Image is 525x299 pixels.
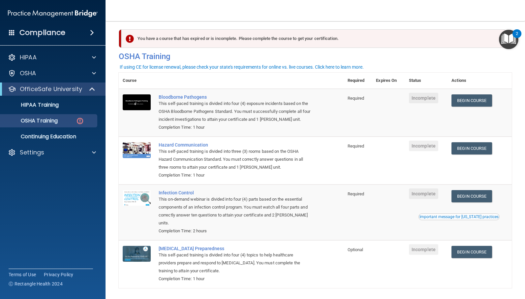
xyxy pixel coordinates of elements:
div: This self-paced training is divided into three (3) rooms based on the OSHA Hazard Communication S... [159,148,311,171]
th: Course [119,73,155,89]
div: Important message for [US_STATE] practices [419,215,499,219]
span: Required [348,191,364,196]
th: Status [405,73,448,89]
a: Infection Control [159,190,311,195]
a: Begin Course [451,94,492,107]
span: Incomplete [409,244,438,255]
a: Hazard Communication [159,142,311,148]
a: Bloodborne Pathogens [159,94,311,100]
a: OSHA [8,69,96,77]
th: Actions [448,73,512,89]
div: You have a course that has expired or is incomplete. Please complete the course to get your certi... [121,29,507,48]
img: exclamation-circle-solid-danger.72ef9ffc.png [126,35,134,43]
div: This self-paced training is divided into four (4) topics to help healthcare providers prepare and... [159,251,311,275]
p: OSHA Training [4,117,58,124]
p: Continuing Education [4,133,94,140]
p: Settings [20,149,44,156]
span: Required [348,96,364,101]
a: Privacy Policy [44,271,74,278]
div: This on-demand webinar is divided into four (4) parts based on the essential components of an inf... [159,195,311,227]
span: Incomplete [409,141,438,151]
th: Required [344,73,372,89]
div: Completion Time: 1 hour [159,171,311,179]
th: Expires On [372,73,405,89]
a: OfficeSafe University [8,85,96,93]
div: 2 [516,34,518,42]
a: Terms of Use [9,271,36,278]
a: Begin Course [451,142,492,154]
span: Incomplete [409,93,438,103]
a: Begin Course [451,190,492,202]
span: Incomplete [409,188,438,199]
div: If using CE for license renewal, please check your state's requirements for online vs. live cours... [120,65,364,69]
h4: OSHA Training [119,52,512,61]
span: Required [348,144,364,149]
button: If using CE for license renewal, please check your state's requirements for online vs. live cours... [119,64,365,70]
div: Completion Time: 1 hour [159,275,311,283]
img: danger-circle.6113f641.png [76,117,84,125]
h4: Compliance [19,28,65,37]
a: Begin Course [451,246,492,258]
span: Optional [348,247,363,252]
a: Settings [8,149,96,156]
p: OfficeSafe University [20,85,82,93]
div: Completion Time: 2 hours [159,227,311,235]
img: PMB logo [8,7,98,20]
span: Ⓒ Rectangle Health 2024 [9,281,63,287]
a: HIPAA [8,53,96,61]
button: Open Resource Center, 2 new notifications [499,30,518,49]
p: HIPAA Training [4,102,59,108]
a: [MEDICAL_DATA] Preparedness [159,246,311,251]
div: This self-paced training is divided into four (4) exposure incidents based on the OSHA Bloodborne... [159,100,311,123]
p: HIPAA [20,53,37,61]
button: Read this if you are a dental practitioner in the state of CA [418,214,500,220]
div: Completion Time: 1 hour [159,123,311,131]
p: OSHA [20,69,36,77]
